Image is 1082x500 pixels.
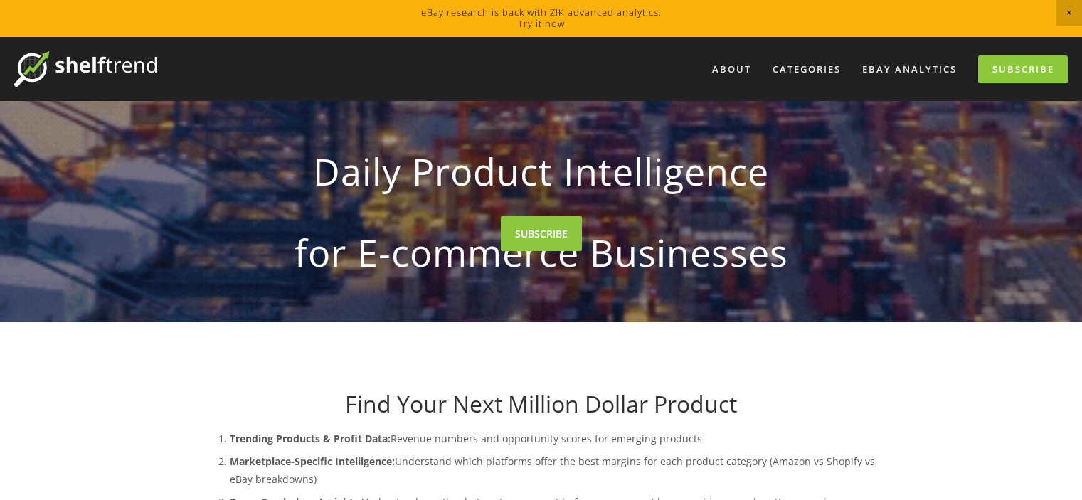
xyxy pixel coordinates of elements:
strong: Marketplace-Specific Intelligence: [230,454,395,468]
a: SUBSCRIBE [501,216,582,251]
a: About [703,58,760,81]
strong: Trending Products & Profit Data: [230,432,391,445]
p: Revenue numbers and opportunity scores for emerging products [230,430,881,447]
a: Try it now [518,17,565,30]
a: Subscribe [978,55,1068,83]
a: eBay Analytics [853,58,966,81]
p: Understand which platforms offer the best margins for each product category (Amazon vs Shopify vs... [230,452,881,488]
strong: for E-commerce Businesses [224,219,859,286]
h1: Find Your Next Million Dollar Product [201,390,881,417]
strong: Daily Product Intelligence [224,138,859,205]
img: ShelfTrend [14,51,157,87]
div: Categories [763,58,850,81]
